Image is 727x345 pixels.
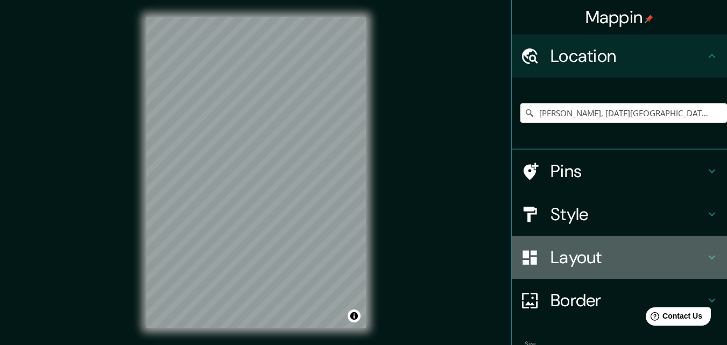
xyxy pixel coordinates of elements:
[520,103,727,123] input: Pick your city or area
[645,15,653,23] img: pin-icon.png
[550,247,705,268] h4: Layout
[512,193,727,236] div: Style
[512,34,727,78] div: Location
[146,17,366,328] canvas: Map
[512,236,727,279] div: Layout
[512,279,727,322] div: Border
[550,290,705,311] h4: Border
[550,160,705,182] h4: Pins
[348,309,361,322] button: Toggle attribution
[585,6,654,28] h4: Mappin
[550,203,705,225] h4: Style
[512,150,727,193] div: Pins
[631,303,715,333] iframe: Help widget launcher
[550,45,705,67] h4: Location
